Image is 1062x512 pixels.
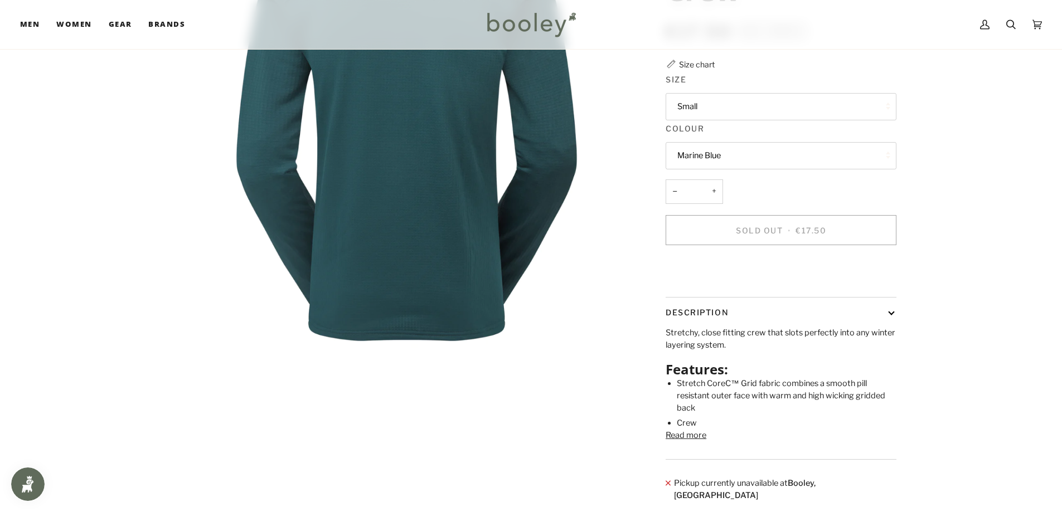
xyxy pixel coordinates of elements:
[666,430,706,442] button: Read more
[666,215,896,245] button: Sold Out • €17.50
[666,327,896,351] p: Stretchy, close fitting crew that slots perfectly into any winter layering system.
[666,361,896,378] h2: Features:
[20,19,40,30] span: Men
[796,226,826,235] span: €17.50
[666,123,704,134] span: Colour
[56,19,91,30] span: Women
[666,74,686,85] span: Size
[666,142,896,169] button: Marine Blue
[666,179,723,204] input: Quantity
[674,477,896,501] p: Pickup currently unavailable at
[11,467,45,501] iframe: Button to open loyalty program pop-up
[677,417,896,430] li: Crew
[482,8,580,41] img: Booley
[666,93,896,120] button: Small
[109,19,132,30] span: Gear
[705,179,723,204] button: +
[679,58,715,70] div: Size chart
[148,19,185,30] span: Brands
[785,226,793,235] span: •
[666,179,683,204] button: −
[677,378,896,414] li: Stretch CoreC™ Grid fabric combines a smooth pill resistant outer face with warm and high wicking...
[666,298,896,327] button: Description
[736,226,783,235] span: Sold Out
